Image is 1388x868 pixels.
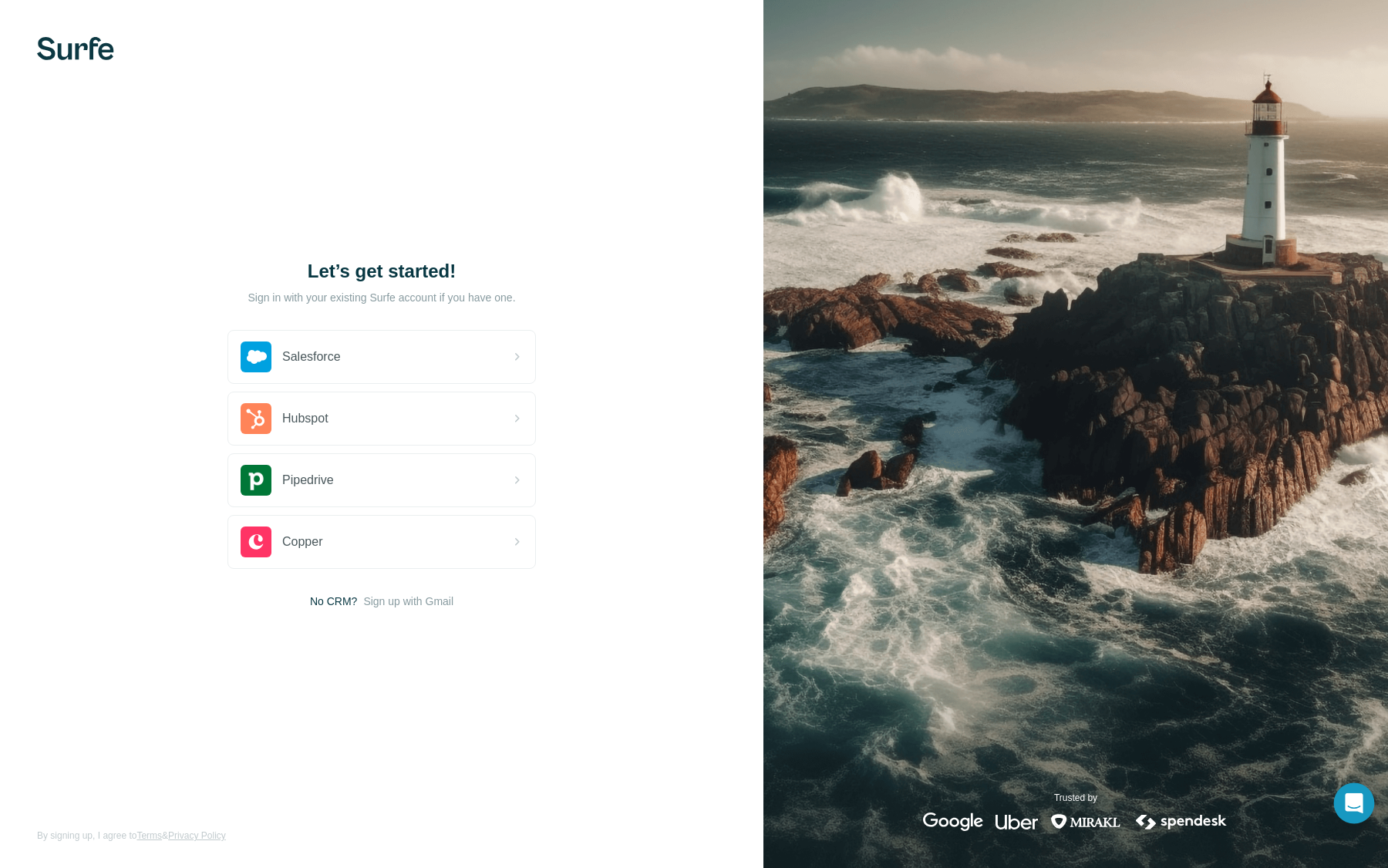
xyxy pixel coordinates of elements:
[37,829,226,843] span: By signing up, I agree to &
[282,348,341,366] span: Salesforce
[248,290,515,305] p: Sign in with your existing Surfe account if you have one.
[37,37,114,60] img: Surfe's logo
[310,594,357,609] span: No CRM?
[241,341,271,372] img: salesforce's logo
[996,812,1038,831] img: uber's logo
[227,259,536,284] h1: Let’s get started!
[241,403,271,434] img: hubspot's logo
[1334,783,1375,824] div: Open Intercom Messenger
[1050,812,1121,831] img: mirakl's logo
[168,830,226,841] a: Privacy Policy
[136,830,162,841] a: Terms
[1054,791,1097,805] p: Trusted by
[363,594,453,609] button: Sign up with Gmail
[282,471,334,490] span: Pipedrive
[923,812,983,831] img: google's logo
[1134,812,1229,831] img: spendesk's logo
[241,527,271,557] img: copper's logo
[282,409,328,428] span: Hubspot
[241,465,271,496] img: pipedrive's logo
[282,533,322,551] span: Copper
